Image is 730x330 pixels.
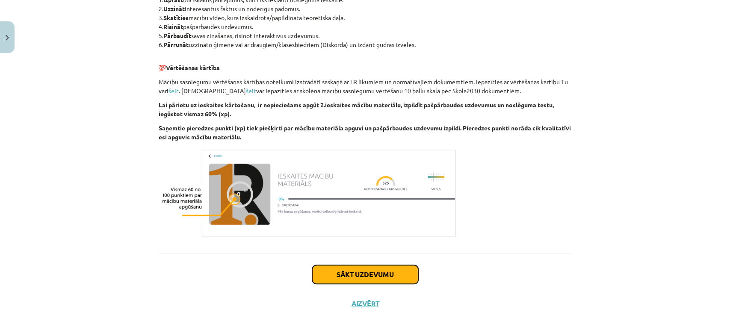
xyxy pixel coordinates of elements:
b: Vērtēšanas kārtība [166,64,220,71]
b: Pārrunāt [163,41,189,48]
p: 💯 [159,54,572,72]
b: Uzzināt [163,5,185,12]
b: Risināt [163,23,183,30]
b: Skatīties [163,14,189,21]
a: šeit [168,87,179,94]
a: šeit [246,87,256,94]
img: icon-close-lesson-0947bae3869378f0d4975bcd49f059093ad1ed9edebbc8119c70593378902aed.svg [6,35,9,41]
b: Pārbaudīt [163,32,191,39]
button: Aizvērt [349,299,381,308]
p: Mācību sasniegumu vērtēšanas kārtības noteikumi izstrādāti saskaņā ar LR likumiem un normatīvajie... [159,77,572,95]
button: Sākt uzdevumu [312,265,418,284]
b: Lai pārietu uz ieskaites kārtošanu, ir nepieciešams apgūt 2.ieskaites mācību materiālu, izpildīt ... [159,101,554,118]
b: Saņemtie pieredzes punkti (xp) tiek piešķirti par mācību materiāla apguvi un pašpārbaudes uzdevum... [159,124,571,141]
